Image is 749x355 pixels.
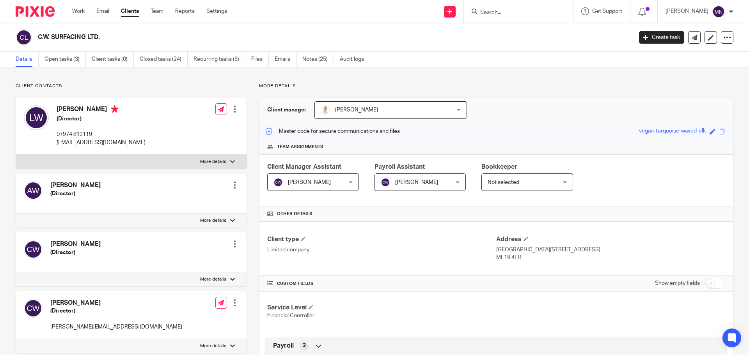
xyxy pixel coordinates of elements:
[50,240,101,248] h4: [PERSON_NAME]
[395,180,438,185] span: [PERSON_NAME]
[175,7,195,15] a: Reports
[374,164,425,170] span: Payroll Assistant
[151,7,163,15] a: Team
[57,115,146,123] h5: (Director)
[666,7,708,15] p: [PERSON_NAME]
[24,181,43,200] img: svg%3E
[16,52,39,67] a: Details
[251,52,269,67] a: Files
[72,7,85,15] a: Work
[200,159,226,165] p: More details
[275,52,296,67] a: Emails
[592,9,622,14] span: Get Support
[488,180,519,185] span: Not selected
[200,343,226,349] p: More details
[655,279,700,287] label: Show empty fields
[38,33,509,41] h2: C.W. SURFACING LTD.
[479,9,550,16] input: Search
[57,131,146,138] p: 07974 813119
[24,105,49,130] img: svg%3E
[265,127,400,135] p: Master code for secure communications and files
[267,106,307,114] h3: Client manager
[96,7,109,15] a: Email
[712,5,725,18] img: svg%3E
[321,105,330,115] img: accounting-firm-kent-will-wood-e1602855177279.jpg
[302,52,334,67] a: Notes (25)
[639,31,684,44] a: Create task
[267,281,496,287] h4: CUSTOM FIELDS
[340,52,370,67] a: Audit logs
[496,254,725,261] p: ME19 4ER
[259,83,733,89] p: More details
[496,246,725,254] p: [GEOGRAPHIC_DATA][STREET_ADDRESS]
[267,235,496,244] h4: Client type
[200,276,226,283] p: More details
[273,178,283,187] img: svg%3E
[277,144,323,150] span: Team assignments
[381,178,390,187] img: svg%3E
[50,190,101,198] h5: (Director)
[24,299,43,318] img: svg%3E
[50,299,182,307] h4: [PERSON_NAME]
[303,342,306,350] span: 2
[16,6,55,17] img: Pixie
[50,307,182,315] h5: (Director)
[267,313,314,318] span: Financial Controller
[496,235,725,244] h4: Address
[16,83,247,89] p: Client contacts
[267,164,341,170] span: Client Manager Assistant
[206,7,227,15] a: Settings
[44,52,86,67] a: Open tasks (3)
[267,246,496,254] p: Limited company
[111,105,119,113] i: Primary
[335,107,378,113] span: [PERSON_NAME]
[193,52,245,67] a: Recurring tasks (6)
[200,217,226,224] p: More details
[16,29,32,46] img: svg%3E
[481,164,517,170] span: Bookkeeper
[140,52,188,67] a: Closed tasks (24)
[24,240,43,259] img: svg%3E
[57,139,146,147] p: [EMAIL_ADDRESS][DOMAIN_NAME]
[639,127,706,136] div: vegan-turquoise-waved-elk
[121,7,139,15] a: Clients
[288,180,331,185] span: [PERSON_NAME]
[273,342,294,350] span: Payroll
[277,211,312,217] span: Other details
[92,52,134,67] a: Client tasks (0)
[50,249,101,256] h5: (Director)
[57,105,146,115] h4: [PERSON_NAME]
[50,181,101,189] h4: [PERSON_NAME]
[267,304,496,312] h4: Service Level
[50,323,182,331] p: [PERSON_NAME][EMAIL_ADDRESS][DOMAIN_NAME]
